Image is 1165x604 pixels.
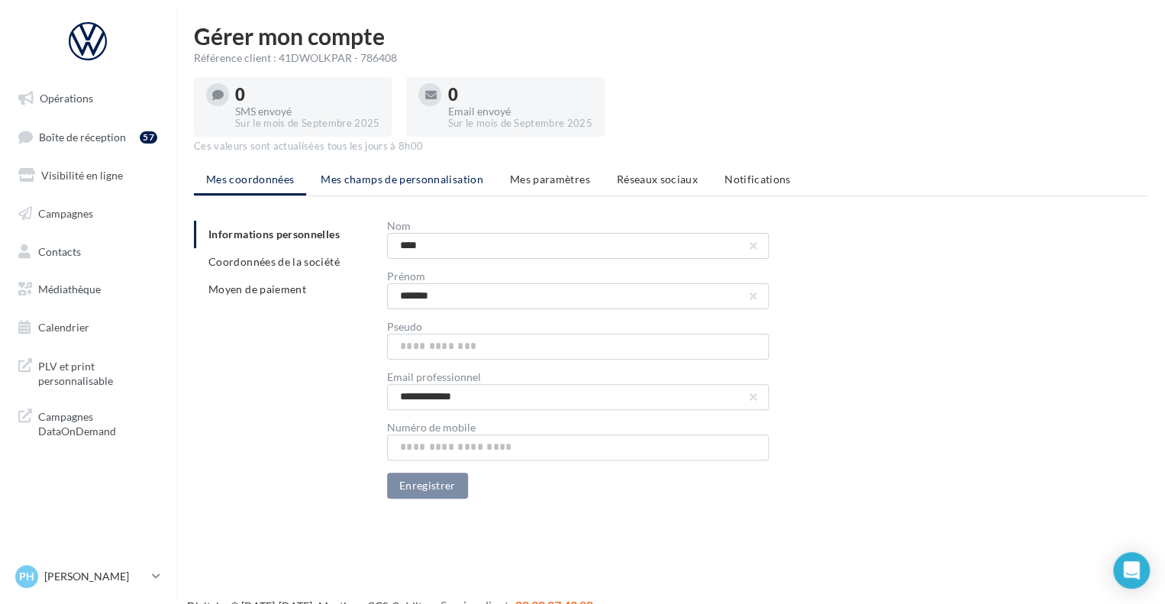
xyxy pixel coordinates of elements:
span: Moyen de paiement [208,283,306,296]
span: Campagnes DataOnDemand [38,406,157,439]
span: Réseaux sociaux [617,173,698,186]
a: Calendrier [9,312,166,344]
a: Contacts [9,236,166,268]
div: 57 [140,131,157,144]
div: Numéro de mobile [387,422,769,433]
a: Campagnes DataOnDemand [9,400,166,445]
span: Opérations [40,92,93,105]
div: Open Intercom Messenger [1113,552,1150,589]
a: PLV et print personnalisable [9,350,166,395]
span: Mes paramètres [510,173,590,186]
div: Email envoyé [447,106,592,117]
a: Médiathèque [9,273,166,305]
div: 0 [235,86,379,103]
div: Prénom [387,271,769,282]
div: Email professionnel [387,372,769,383]
span: Coordonnées de la société [208,255,340,268]
div: Nom [387,221,769,231]
span: Contacts [38,244,81,257]
a: PH [PERSON_NAME] [12,562,163,591]
span: PH [19,569,34,584]
span: Médiathèque [38,283,101,296]
h1: Gérer mon compte [194,24,1147,47]
div: Ces valeurs sont actualisées tous les jours à 8h00 [194,140,1147,153]
span: Visibilité en ligne [41,169,123,182]
a: Campagnes [9,198,166,230]
span: Notifications [724,173,791,186]
span: Boîte de réception [39,130,126,143]
div: Sur le mois de Septembre 2025 [235,117,379,131]
span: Campagnes [38,207,93,220]
button: Enregistrer [387,473,468,499]
span: PLV et print personnalisable [38,356,157,389]
div: Sur le mois de Septembre 2025 [447,117,592,131]
p: [PERSON_NAME] [44,569,146,584]
a: Opérations [9,82,166,115]
a: Visibilité en ligne [9,160,166,192]
div: Référence client : 41DWOLKPAR - 786408 [194,50,1147,66]
div: Pseudo [387,321,769,332]
span: Calendrier [38,321,89,334]
div: 0 [447,86,592,103]
a: Boîte de réception57 [9,121,166,153]
span: Mes champs de personnalisation [321,173,483,186]
div: SMS envoyé [235,106,379,117]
